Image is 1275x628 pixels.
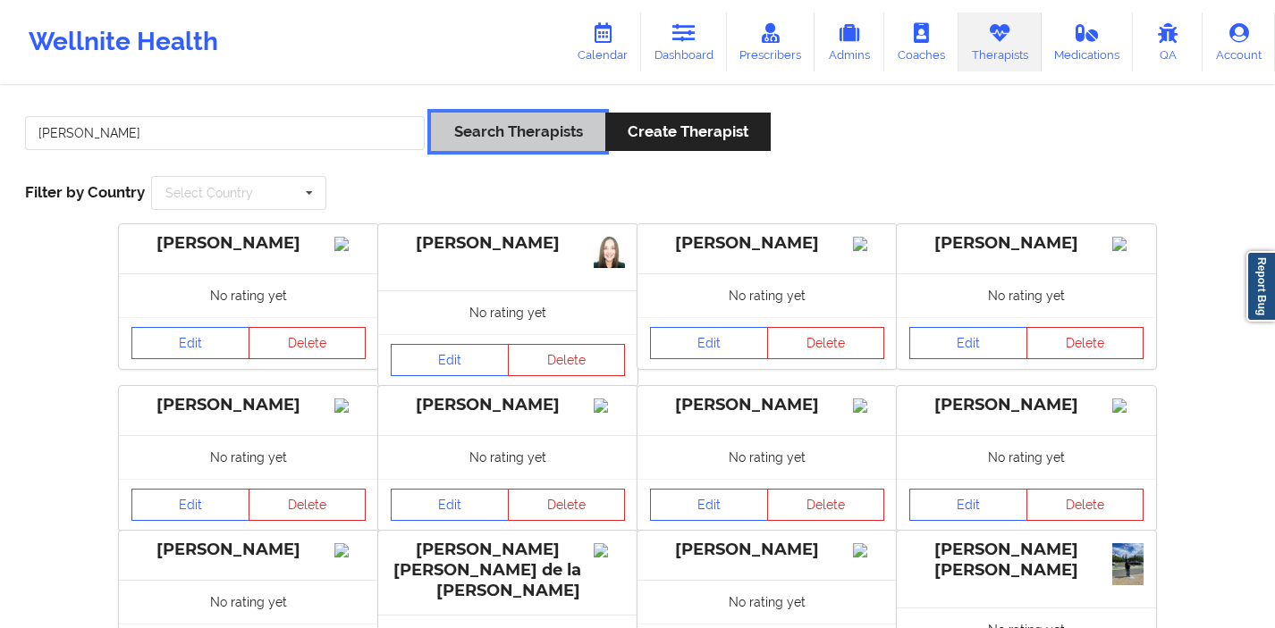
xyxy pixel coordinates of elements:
[119,435,378,479] div: No rating yet
[391,395,625,415] div: [PERSON_NAME]
[650,489,768,521] a: Edit
[1112,398,1144,413] img: Image%2Fplaceholer-image.png
[637,580,897,624] div: No rating yet
[853,398,884,413] img: Image%2Fplaceholer-image.png
[650,540,884,560] div: [PERSON_NAME]
[249,489,367,521] button: Delete
[853,543,884,557] img: Image%2Fplaceholer-image.png
[650,233,884,254] div: [PERSON_NAME]
[909,233,1144,254] div: [PERSON_NAME]
[767,489,885,521] button: Delete
[641,13,727,71] a: Dashboard
[909,327,1027,359] a: Edit
[165,187,253,199] div: Select Country
[594,237,625,268] img: abf20414-8f00-4ba2-a6e7-ad757038051d_1000044848.png
[334,543,366,557] img: Image%2Fplaceholer-image.png
[727,13,815,71] a: Prescribers
[1246,251,1275,322] a: Report Bug
[909,395,1144,415] div: [PERSON_NAME]
[594,543,625,557] img: Image%2Fplaceholer-image.png
[508,489,626,521] button: Delete
[119,273,378,317] div: No rating yet
[391,489,509,521] a: Edit
[1026,489,1144,521] button: Delete
[650,327,768,359] a: Edit
[131,489,249,521] a: Edit
[815,13,884,71] a: Admins
[131,395,366,415] div: [PERSON_NAME]
[1112,543,1144,585] img: af653f90-b5aa-4584-b7ce-bc9dc27affc6_IMG_2483.jpeg
[650,395,884,415] div: [PERSON_NAME]
[884,13,958,71] a: Coaches
[897,273,1156,317] div: No rating yet
[131,327,249,359] a: Edit
[119,580,378,624] div: No rating yet
[391,344,509,376] a: Edit
[1112,237,1144,251] img: Image%2Fplaceholer-image.png
[25,116,425,150] input: Search Keywords
[897,435,1156,479] div: No rating yet
[391,540,625,601] div: [PERSON_NAME] [PERSON_NAME] de la [PERSON_NAME]
[564,13,641,71] a: Calendar
[249,327,367,359] button: Delete
[431,113,604,151] button: Search Therapists
[334,398,366,413] img: Image%2Fplaceholer-image.png
[1042,13,1134,71] a: Medications
[637,435,897,479] div: No rating yet
[378,290,637,334] div: No rating yet
[391,233,625,254] div: [PERSON_NAME]
[1133,13,1203,71] a: QA
[958,13,1042,71] a: Therapists
[131,233,366,254] div: [PERSON_NAME]
[909,489,1027,521] a: Edit
[131,540,366,560] div: [PERSON_NAME]
[508,344,626,376] button: Delete
[853,237,884,251] img: Image%2Fplaceholer-image.png
[1026,327,1144,359] button: Delete
[334,237,366,251] img: Image%2Fplaceholer-image.png
[1203,13,1275,71] a: Account
[909,540,1144,581] div: [PERSON_NAME] [PERSON_NAME]
[25,183,145,201] span: Filter by Country
[767,327,885,359] button: Delete
[605,113,771,151] button: Create Therapist
[378,435,637,479] div: No rating yet
[594,398,625,413] img: Image%2Fplaceholer-image.png
[637,273,897,317] div: No rating yet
